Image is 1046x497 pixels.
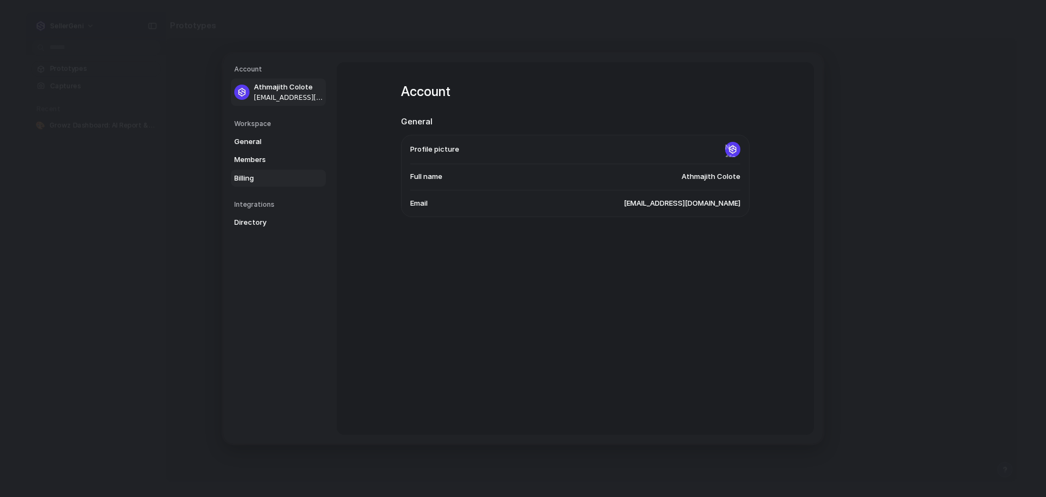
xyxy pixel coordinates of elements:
span: Athmajith Colote [254,82,324,93]
span: Profile picture [410,144,459,155]
h2: General [401,116,750,128]
span: Members [234,154,304,165]
span: Email [410,198,428,209]
span: General [234,136,304,147]
span: Directory [234,217,304,228]
span: [EMAIL_ADDRESS][DOMAIN_NAME] [624,198,740,209]
a: Members [231,151,326,169]
span: [EMAIL_ADDRESS][DOMAIN_NAME] [254,93,324,103]
a: Billing [231,170,326,187]
h1: Account [401,82,750,101]
h5: Workspace [234,119,326,129]
span: Athmajith Colote [682,171,740,182]
span: Full name [410,171,442,182]
a: General [231,133,326,151]
h5: Account [234,64,326,74]
h5: Integrations [234,200,326,209]
a: Athmajith Colote[EMAIL_ADDRESS][DOMAIN_NAME] [231,79,326,106]
span: Billing [234,173,304,184]
a: Directory [231,214,326,231]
